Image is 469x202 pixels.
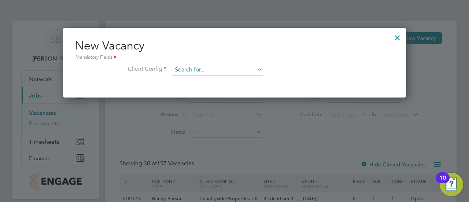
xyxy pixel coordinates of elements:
[439,178,446,187] div: 10
[440,173,463,196] button: Open Resource Center, 10 new notifications
[172,65,263,76] input: Search for...
[75,54,394,62] div: Mandatory Fields
[75,38,394,62] h2: New Vacancy
[75,65,166,73] label: Client Config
